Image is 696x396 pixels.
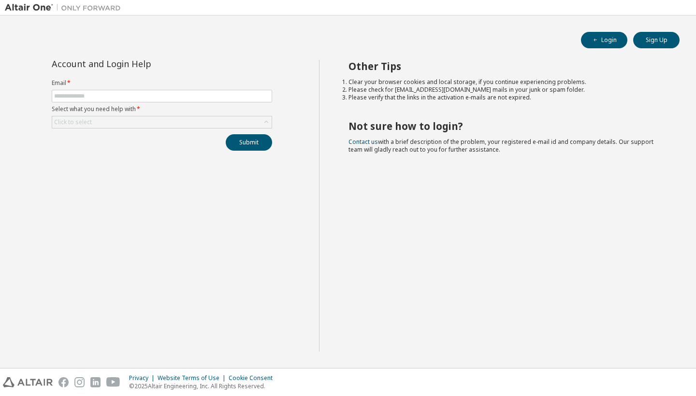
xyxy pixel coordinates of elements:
[129,382,278,390] p: © 2025 Altair Engineering, Inc. All Rights Reserved.
[226,134,272,151] button: Submit
[348,86,663,94] li: Please check for [EMAIL_ADDRESS][DOMAIN_NAME] mails in your junk or spam folder.
[348,138,378,146] a: Contact us
[348,120,663,132] h2: Not sure how to login?
[5,3,126,13] img: Altair One
[52,105,272,113] label: Select what you need help with
[348,138,653,154] span: with a brief description of the problem, your registered e-mail id and company details. Our suppo...
[3,377,53,387] img: altair_logo.svg
[106,377,120,387] img: youtube.svg
[52,79,272,87] label: Email
[348,94,663,101] li: Please verify that the links in the activation e-mails are not expired.
[158,374,229,382] div: Website Terms of Use
[90,377,101,387] img: linkedin.svg
[348,60,663,72] h2: Other Tips
[52,116,272,128] div: Click to select
[581,32,627,48] button: Login
[633,32,680,48] button: Sign Up
[54,118,92,126] div: Click to select
[52,60,228,68] div: Account and Login Help
[348,78,663,86] li: Clear your browser cookies and local storage, if you continue experiencing problems.
[229,374,278,382] div: Cookie Consent
[129,374,158,382] div: Privacy
[58,377,69,387] img: facebook.svg
[74,377,85,387] img: instagram.svg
